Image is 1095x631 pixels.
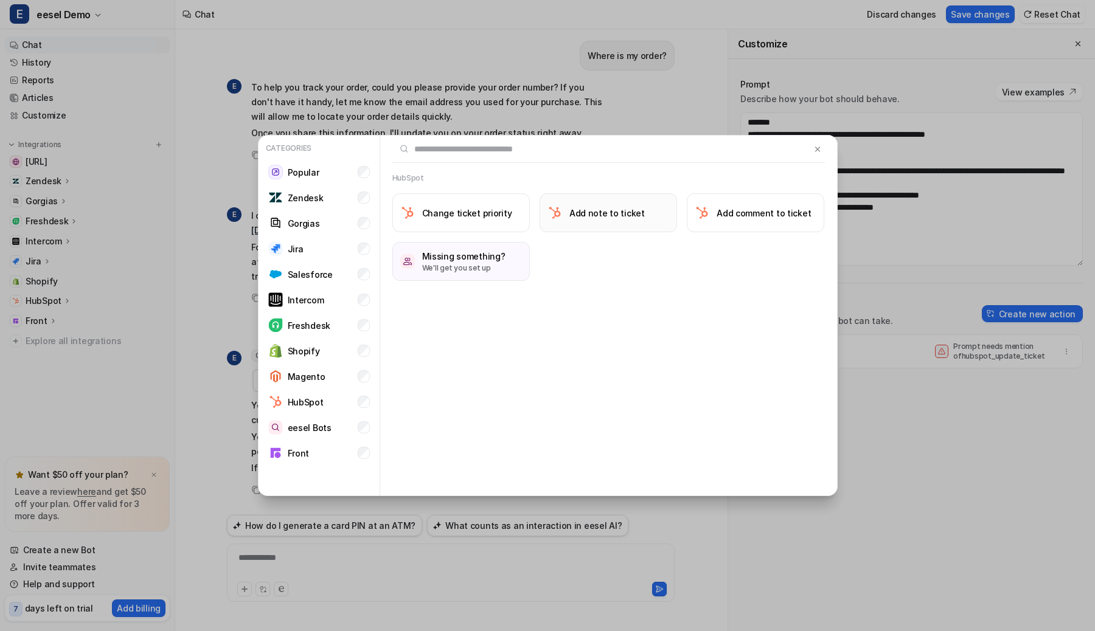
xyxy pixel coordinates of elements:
[288,268,333,281] p: Salesforce
[288,243,304,255] p: Jira
[288,294,324,306] p: Intercom
[695,205,709,220] img: Add comment to ticket
[569,207,645,219] h3: Add note to ticket
[392,193,530,232] button: Change ticket priorityChange ticket priority
[400,254,415,269] img: /missing-something
[288,421,332,434] p: eesel Bots
[288,345,320,357] p: Shopify
[288,396,324,409] p: HubSpot
[687,193,824,232] button: Add comment to ticketAdd comment to ticket
[422,250,506,263] h3: Missing something?
[540,193,677,232] button: Add note to ticketAdd note to ticket
[392,242,530,281] button: /missing-somethingMissing something?We'll get you set up
[400,205,415,220] img: Change ticket priority
[422,207,512,219] h3: Change ticket priority
[288,319,330,332] p: Freshdesk
[422,263,506,274] p: We'll get you set up
[288,217,320,230] p: Gorgias
[288,370,325,383] p: Magento
[547,205,562,220] img: Add note to ticket
[717,207,811,219] h3: Add comment to ticket
[263,140,375,156] p: Categories
[392,173,424,184] h2: HubSpot
[288,166,319,179] p: Popular
[288,191,324,204] p: Zendesk
[288,447,310,460] p: Front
